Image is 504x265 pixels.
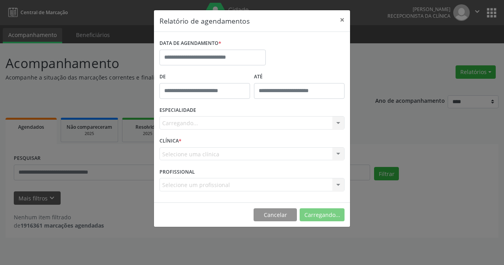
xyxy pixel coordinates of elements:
label: DATA DE AGENDAMENTO [159,37,221,50]
label: ESPECIALIDADE [159,104,196,117]
button: Cancelar [254,208,297,222]
button: Close [334,10,350,30]
label: ATÉ [254,71,345,83]
label: CLÍNICA [159,135,182,147]
label: De [159,71,250,83]
button: Carregando... [300,208,345,222]
label: PROFISSIONAL [159,166,195,178]
h5: Relatório de agendamentos [159,16,250,26]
